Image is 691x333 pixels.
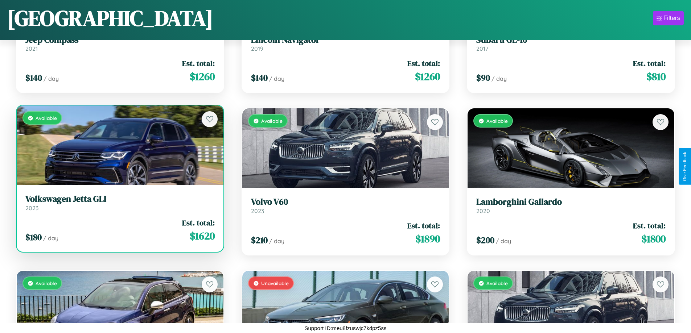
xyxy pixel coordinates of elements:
span: Available [36,280,57,286]
span: Available [486,280,508,286]
span: Available [36,115,57,121]
span: $ 90 [476,72,490,84]
span: Est. total: [633,58,666,68]
span: $ 810 [646,69,666,84]
span: / day [43,234,58,242]
span: Available [261,118,283,124]
a: Volkswagen Jetta GLI2023 [25,194,215,212]
span: 2023 [25,204,38,212]
h3: Volvo V60 [251,197,440,207]
span: / day [496,237,511,245]
span: $ 140 [251,72,268,84]
span: / day [491,75,507,82]
span: Unavailable [261,280,289,286]
span: 2020 [476,207,490,215]
a: Lamborghini Gallardo2020 [476,197,666,215]
span: 2023 [251,207,264,215]
span: $ 1260 [415,69,440,84]
span: $ 180 [25,231,42,243]
h1: [GEOGRAPHIC_DATA] [7,3,213,33]
span: $ 1890 [415,232,440,246]
a: Lincoln Navigator2019 [251,35,440,53]
span: / day [269,75,284,82]
button: Filters [653,11,684,25]
span: Est. total: [407,220,440,231]
span: / day [269,237,284,245]
span: Available [486,118,508,124]
span: $ 210 [251,234,268,246]
p: Support ID: meu8fzuswjc7kdpz5ss [305,323,387,333]
span: Est. total: [182,217,215,228]
span: $ 140 [25,72,42,84]
span: 2017 [476,45,488,52]
span: 2019 [251,45,263,52]
div: Give Feedback [682,152,687,181]
a: Volvo V602023 [251,197,440,215]
span: $ 1260 [190,69,215,84]
h3: Lamborghini Gallardo [476,197,666,207]
span: Est. total: [407,58,440,68]
h3: Volkswagen Jetta GLI [25,194,215,204]
a: Subaru GL-102017 [476,35,666,53]
span: / day [44,75,59,82]
span: $ 200 [476,234,494,246]
span: Est. total: [633,220,666,231]
span: 2021 [25,45,38,52]
div: Filters [663,14,680,22]
span: $ 1800 [641,232,666,246]
span: Est. total: [182,58,215,68]
span: $ 1620 [190,229,215,243]
a: Jeep Compass2021 [25,35,215,53]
